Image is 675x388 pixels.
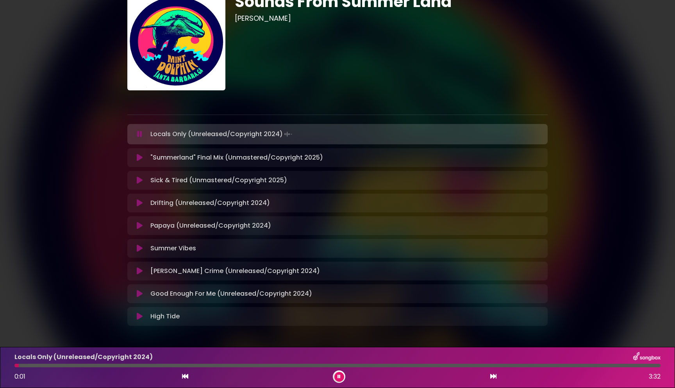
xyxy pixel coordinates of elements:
[150,198,270,208] p: Drifting (Unreleased/Copyright 2024)
[150,289,312,298] p: Good Enough For Me (Unreleased/Copyright 2024)
[150,244,196,253] p: Summer Vibes
[150,153,323,162] p: "Summerland" Final Mix (Unmastered/Copyright 2025)
[235,14,548,23] h3: [PERSON_NAME]
[150,176,287,185] p: Sick & Tired (Unmastered/Copyright 2025)
[283,129,294,140] img: waveform4.gif
[150,312,180,321] p: High Tide
[150,266,320,276] p: [PERSON_NAME] Crime (Unreleased/Copyright 2024)
[150,129,294,140] p: Locals Only (Unreleased/Copyright 2024)
[633,352,661,362] img: songbox-logo-white.png
[14,352,153,362] p: Locals Only (Unreleased/Copyright 2024)
[150,221,271,230] p: Papaya (Unreleased/Copyright 2024)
